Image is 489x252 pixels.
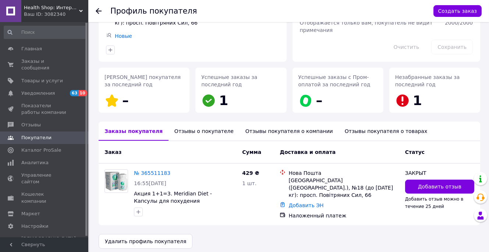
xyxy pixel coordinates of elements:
span: Health Shop: Интернет-магазин здоровья. [24,4,79,11]
span: Маркет [21,210,40,217]
span: 16:55[DATE] [134,180,166,186]
span: Заказы и сообщения [21,58,68,71]
span: 1 [413,93,422,108]
span: Показатели работы компании [21,102,68,116]
span: 10 [78,90,87,96]
span: Товары и услуги [21,78,63,84]
h1: Профиль покупателя [110,7,197,15]
input: Поиск [4,26,87,39]
span: Добавить отзыв [418,183,461,190]
div: Нова Пошта [288,169,399,177]
a: Фото товару [104,169,128,193]
span: Кошелек компании [21,191,68,204]
div: Отзывы о покупателе [169,122,240,141]
span: [PERSON_NAME] покупателя за последний год [104,74,181,87]
span: Отзывы [21,122,41,128]
span: Отображается только вам, покупатель не видит примечания [300,20,433,33]
button: Создать заказ [433,5,482,17]
a: № 365511183 [134,170,170,176]
div: ЗАКРЫТ [405,169,474,177]
img: Фото товару [105,172,128,191]
div: [GEOGRAPHIC_DATA] ([GEOGRAPHIC_DATA].), №18 (до [DATE] кг): просп. Повітряних Сил, 66 [288,177,399,199]
span: 429 ₴ [242,170,259,176]
div: Ваш ID: 3082340 [24,11,88,18]
a: Добавить ЭН [288,202,323,208]
span: Добавить отзыв можно в течение 25 дней [405,197,464,209]
div: Заказы покупателя [99,122,169,141]
span: – [316,93,323,108]
span: Главная [21,46,42,52]
span: 1 шт. [242,180,256,186]
span: Статус [405,149,425,155]
span: Аналитика [21,159,49,166]
span: Каталог ProSale [21,147,61,154]
div: Вернуться назад [96,7,102,15]
span: Сумма [242,149,261,155]
span: 2000 / 2000 [445,20,473,26]
span: 1 [219,93,228,108]
span: Управление сайтом [21,172,68,185]
button: Добавить отзыв [405,180,474,194]
span: Доставка и оплата [280,149,336,155]
span: Успешные заказы за последний год [201,74,257,87]
a: Новые [115,33,132,39]
button: Удалить профиль покупателя [99,234,192,249]
span: 63 [70,90,78,96]
span: Незабранные заказы за последний год [395,74,460,87]
div: Отзывы покупателя о компании [240,122,339,141]
span: Покупатели [21,134,52,141]
a: Акция 1+1=3. Meridian Diet - Капсулы для похудения ([DEMOGRAPHIC_DATA][PERSON_NAME]) [134,191,212,219]
span: – [122,93,129,108]
div: Отзывы покупателя о товарах [339,122,433,141]
span: Настройки [21,223,48,230]
span: Уведомления [21,90,55,97]
div: Наложенный платеж [288,212,399,219]
span: Успешные заказы с Пром-оплатой за последний год [298,74,371,87]
span: Заказ [104,149,121,155]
